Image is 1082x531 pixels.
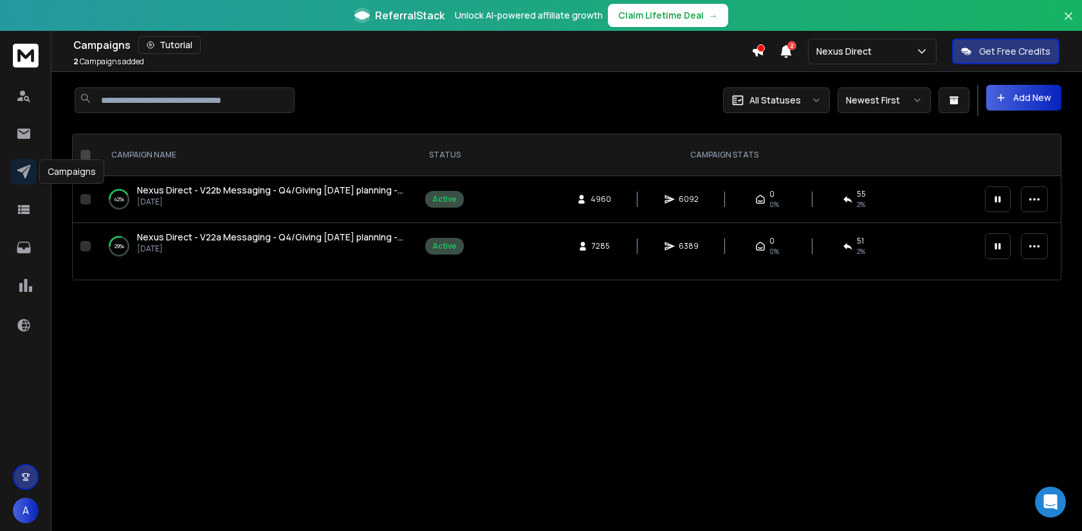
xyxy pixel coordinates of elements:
[769,246,779,256] span: 0%
[608,4,728,27] button: Claim Lifetime Deal→
[1060,8,1077,39] button: Close banner
[769,189,775,199] span: 0
[13,498,39,523] button: A
[432,194,457,204] div: Active
[39,159,104,184] div: Campaigns
[137,197,405,207] p: [DATE]
[709,9,718,22] span: →
[417,134,472,176] th: STATUS
[787,41,796,50] span: 2
[137,244,405,254] p: [DATE]
[137,231,464,243] span: Nexus Direct - V22a Messaging - Q4/Giving [DATE] planning - new prospects
[137,184,436,196] span: Nexus Direct - V22b Messaging - Q4/Giving [DATE] planning - retarget
[816,45,877,58] p: Nexus Direct
[138,36,201,54] button: Tutorial
[979,45,1050,58] p: Get Free Credits
[432,241,457,251] div: Active
[115,240,124,253] p: 29 %
[455,9,603,22] p: Unlock AI-powered affiliate growth
[838,87,931,113] button: Newest First
[1035,487,1066,517] div: Open Intercom Messenger
[96,223,417,270] td: 29%Nexus Direct - V22a Messaging - Q4/Giving [DATE] planning - new prospects[DATE]
[769,236,775,246] span: 0
[137,184,405,197] a: Nexus Direct - V22b Messaging - Q4/Giving [DATE] planning - retarget
[137,231,405,244] a: Nexus Direct - V22a Messaging - Q4/Giving [DATE] planning - new prospects
[591,194,611,204] span: 4960
[857,246,865,256] span: 2 %
[769,199,779,210] span: 0%
[73,36,751,54] div: Campaigns
[592,241,610,251] span: 7285
[96,134,417,176] th: CAMPAIGN NAME
[857,199,865,210] span: 2 %
[375,8,445,23] span: ReferralStack
[73,56,78,67] span: 2
[986,85,1061,111] button: Add New
[679,241,699,251] span: 6389
[857,189,866,199] span: 55
[73,57,144,67] p: Campaigns added
[679,194,699,204] span: 6092
[952,39,1059,64] button: Get Free Credits
[114,193,124,206] p: 42 %
[749,94,801,107] p: All Statuses
[96,176,417,223] td: 42%Nexus Direct - V22b Messaging - Q4/Giving [DATE] planning - retarget[DATE]
[857,236,864,246] span: 51
[472,134,977,176] th: CAMPAIGN STATS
